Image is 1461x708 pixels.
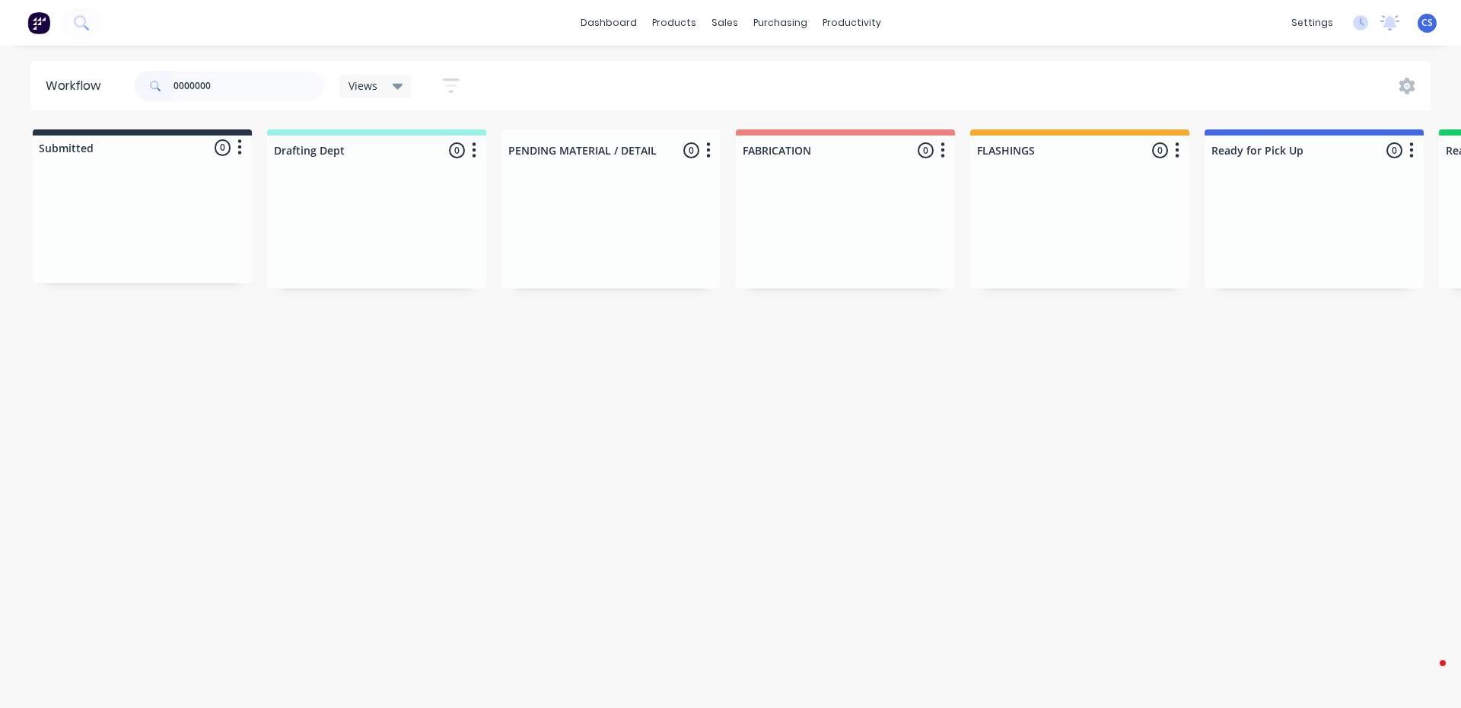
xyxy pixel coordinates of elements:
span: CS [1421,16,1433,30]
div: sales [704,11,746,34]
img: Factory [27,11,50,34]
div: settings [1284,11,1341,34]
div: Workflow [46,77,108,95]
input: Search for orders... [173,71,324,101]
iframe: Intercom live chat [1409,656,1446,693]
div: productivity [815,11,889,34]
a: dashboard [573,11,645,34]
div: purchasing [746,11,815,34]
div: products [645,11,704,34]
span: Views [349,78,377,94]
